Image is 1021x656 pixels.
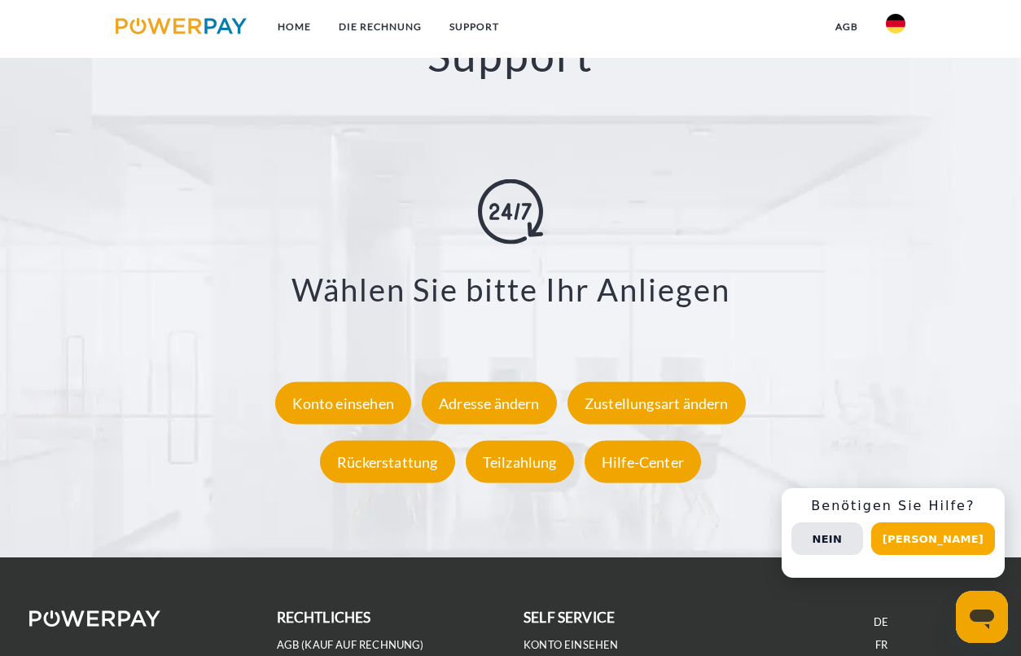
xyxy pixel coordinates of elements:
[418,394,561,412] a: Adresse ändern
[581,453,705,471] a: Hilfe-Center
[563,394,750,412] a: Zustellungsart ändern
[275,382,411,425] div: Konto einsehen
[462,453,578,471] a: Teilzahlung
[585,441,701,483] div: Hilfe-Center
[72,271,950,310] h3: Wählen Sie bitte Ihr Anliegen
[277,638,424,652] a: AGB (Kauf auf Rechnung)
[316,453,459,471] a: Rückerstattung
[325,12,436,42] a: DIE RECHNUNG
[791,522,863,555] button: Nein
[871,522,995,555] button: [PERSON_NAME]
[29,610,160,627] img: logo-powerpay-white.svg
[264,12,325,42] a: Home
[524,609,615,626] b: self service
[524,638,619,652] a: Konto einsehen
[277,609,371,626] b: rechtliches
[422,382,557,425] div: Adresse ändern
[875,638,887,652] a: FR
[791,498,995,514] h3: Benötigen Sie Hilfe?
[782,488,1005,578] div: Schnellhilfe
[271,394,415,412] a: Konto einsehen
[320,441,455,483] div: Rückerstattung
[886,14,905,33] img: de
[466,441,574,483] div: Teilzahlung
[478,179,543,244] img: online-shopping.svg
[874,615,888,629] a: DE
[116,18,247,34] img: logo-powerpay.svg
[436,12,513,42] a: SUPPORT
[822,12,872,42] a: agb
[567,382,746,425] div: Zustellungsart ändern
[956,591,1008,643] iframe: Schaltfläche zum Öffnen des Messaging-Fensters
